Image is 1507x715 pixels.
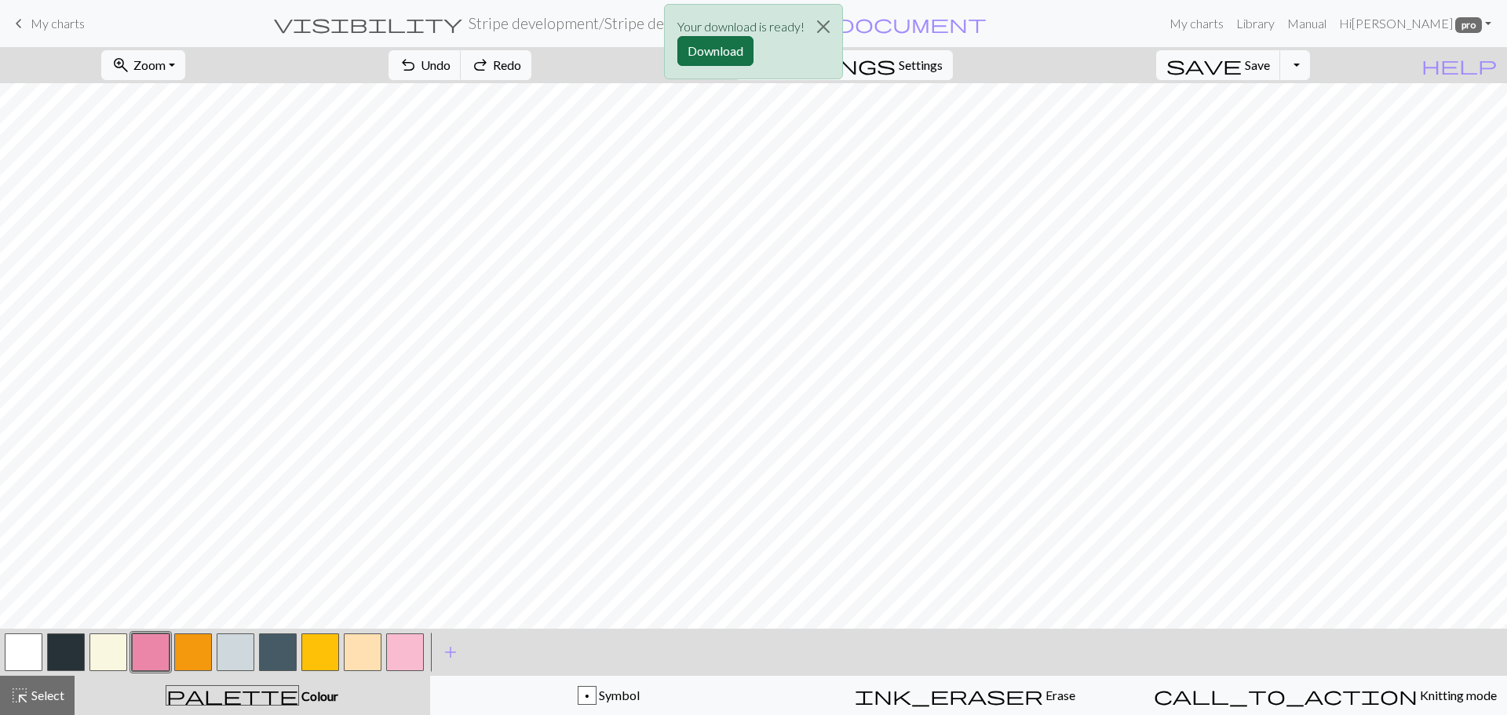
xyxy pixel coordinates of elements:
[10,684,29,706] span: highlight_alt
[1043,688,1075,702] span: Erase
[805,5,842,49] button: Close
[441,641,460,663] span: add
[75,676,430,715] button: Colour
[1418,688,1497,702] span: Knitting mode
[299,688,338,703] span: Colour
[29,688,64,702] span: Select
[855,684,1043,706] span: ink_eraser
[430,676,787,715] button: p Symbol
[1144,676,1507,715] button: Knitting mode
[1154,684,1418,706] span: call_to_action
[597,688,640,702] span: Symbol
[166,684,298,706] span: palette
[578,687,596,706] div: p
[677,36,753,66] button: Download
[786,676,1144,715] button: Erase
[677,17,805,36] p: Your download is ready!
